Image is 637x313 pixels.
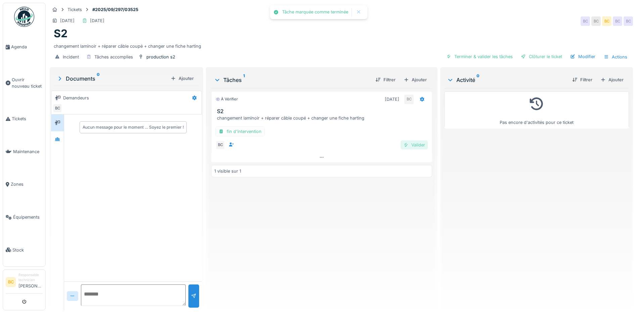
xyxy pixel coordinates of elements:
[518,52,565,61] div: Clôturer le ticket
[94,54,133,60] div: Tâches accomplies
[3,233,45,266] a: Stock
[217,115,429,121] div: changement laminoir + réparer câble coupé + changer une fiche harting
[243,76,245,84] sup: 1
[83,124,184,130] div: Aucun message pour le moment … Soyez le premier !
[97,75,100,83] sup: 0
[570,75,595,84] div: Filtrer
[214,76,370,84] div: Tâches
[624,16,633,26] div: BC
[14,7,34,27] img: Badge_color-CXgf-gQk.svg
[282,9,348,15] div: Tâche marquée comme terminée
[3,201,45,234] a: Équipements
[67,6,82,13] div: Tickets
[6,277,16,287] li: BC
[401,75,429,84] div: Ajouter
[216,127,265,136] div: fin d'intervention
[401,140,428,149] div: Valider
[476,76,480,84] sup: 0
[12,77,43,89] span: Ouvrir nouveau ticket
[217,108,429,115] h3: S2
[63,95,89,101] div: Demandeurs
[12,247,43,253] span: Stock
[13,148,43,155] span: Maintenance
[373,75,398,84] div: Filtrer
[63,54,79,60] div: Incident
[3,31,45,63] a: Agenda
[385,96,399,102] div: [DATE]
[602,16,611,26] div: BC
[54,40,629,49] div: changement laminoir + réparer câble coupé + changer une fiche harting
[60,17,75,24] div: [DATE]
[216,140,225,150] div: BC
[12,116,43,122] span: Tickets
[54,27,67,40] h1: S2
[591,16,601,26] div: BC
[216,96,238,102] div: À vérifier
[56,75,168,83] div: Documents
[598,75,626,84] div: Ajouter
[168,74,196,83] div: Ajouter
[444,52,515,61] div: Terminer & valider les tâches
[146,54,175,60] div: production s2
[90,17,104,24] div: [DATE]
[6,272,43,294] a: BC Responsable technicien[PERSON_NAME]
[404,95,414,104] div: BC
[567,52,598,61] div: Modifier
[214,168,241,174] div: 1 visible sur 1
[613,16,622,26] div: BC
[90,6,141,13] strong: #2025/09/297/03525
[53,103,62,113] div: BC
[18,272,43,292] li: [PERSON_NAME]
[581,16,590,26] div: BC
[3,102,45,135] a: Tickets
[3,168,45,201] a: Zones
[447,76,567,84] div: Activité
[449,94,625,126] div: Pas encore d'activités pour ce ticket
[3,135,45,168] a: Maintenance
[18,272,43,283] div: Responsable technicien
[11,44,43,50] span: Agenda
[13,214,43,220] span: Équipements
[601,52,630,62] div: Actions
[11,181,43,187] span: Zones
[3,63,45,103] a: Ouvrir nouveau ticket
